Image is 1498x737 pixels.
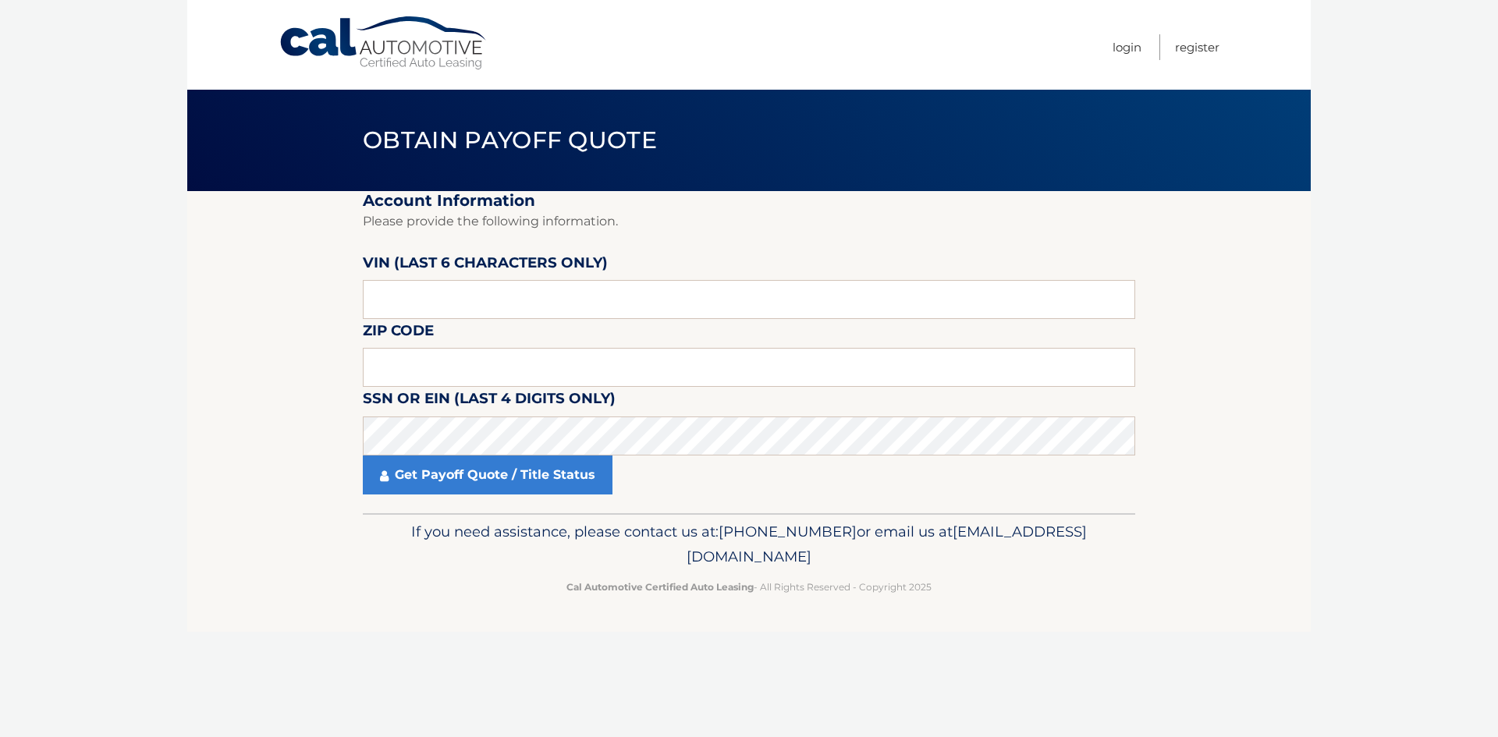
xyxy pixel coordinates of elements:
span: [PHONE_NUMBER] [719,523,857,540]
a: Register [1175,34,1219,60]
label: Zip Code [363,319,434,348]
strong: Cal Automotive Certified Auto Leasing [566,581,754,593]
p: - All Rights Reserved - Copyright 2025 [373,579,1125,595]
p: Please provide the following information. [363,211,1135,232]
p: If you need assistance, please contact us at: or email us at [373,519,1125,569]
h2: Account Information [363,191,1135,211]
a: Login [1113,34,1141,60]
label: SSN or EIN (last 4 digits only) [363,387,616,416]
a: Cal Automotive [279,16,489,71]
a: Get Payoff Quote / Title Status [363,455,612,494]
span: Obtain Payoff Quote [363,126,657,154]
label: VIN (last 6 characters only) [363,251,608,280]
